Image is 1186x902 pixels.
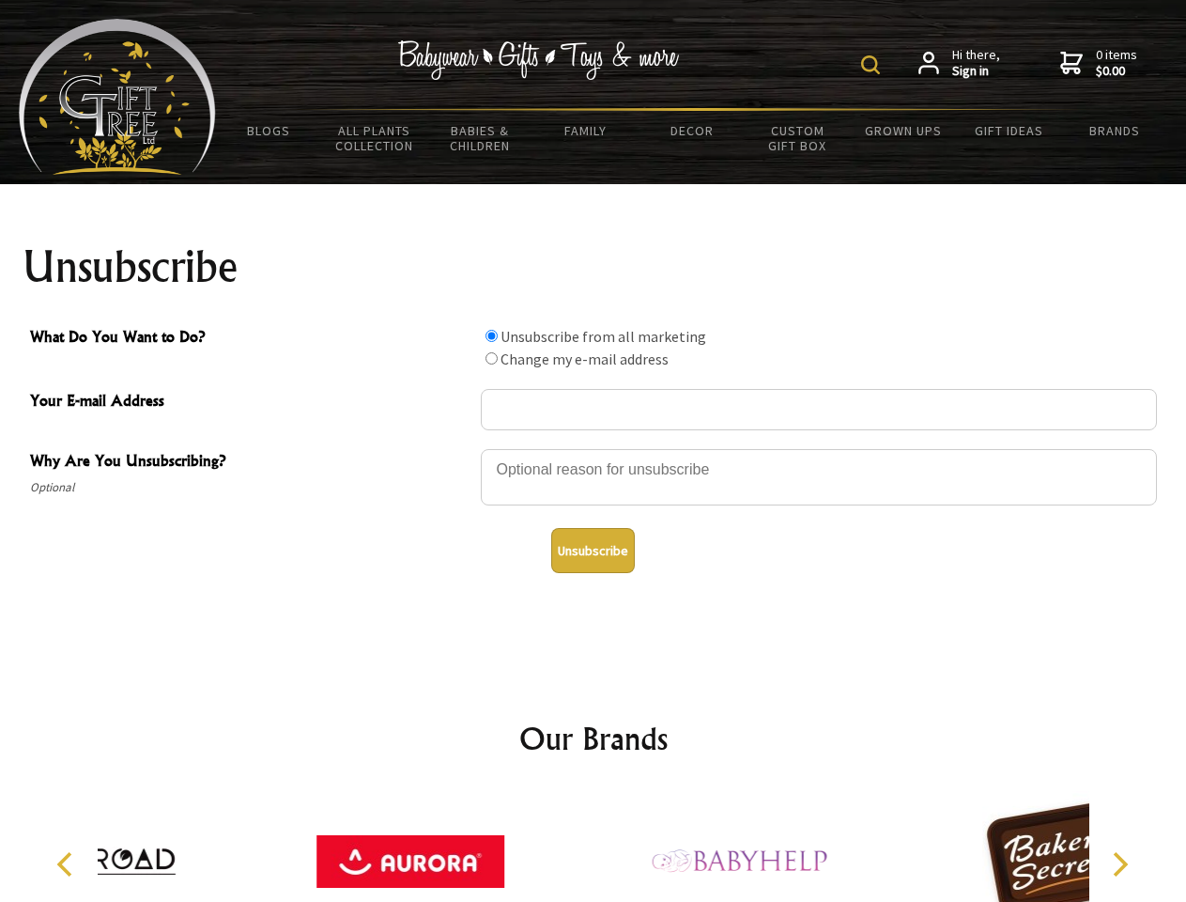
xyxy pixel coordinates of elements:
a: Family [533,111,639,150]
input: Your E-mail Address [481,389,1157,430]
a: Grown Ups [850,111,956,150]
label: Unsubscribe from all marketing [501,327,706,346]
span: Your E-mail Address [30,389,471,416]
input: What Do You Want to Do? [485,330,498,342]
a: Gift Ideas [956,111,1062,150]
h1: Unsubscribe [23,244,1164,289]
textarea: Why Are You Unsubscribing? [481,449,1157,505]
strong: Sign in [952,63,1000,80]
h2: Our Brands [38,716,1149,761]
a: Brands [1062,111,1168,150]
span: 0 items [1096,46,1137,80]
a: Custom Gift Box [745,111,851,165]
span: Hi there, [952,47,1000,80]
label: Change my e-mail address [501,350,669,368]
span: What Do You Want to Do? [30,325,471,352]
img: product search [861,55,880,74]
a: BLOGS [216,111,322,150]
a: Hi there,Sign in [918,47,1000,80]
a: Babies & Children [427,111,533,165]
button: Next [1099,844,1140,885]
strong: $0.00 [1096,63,1137,80]
a: Decor [639,111,745,150]
button: Unsubscribe [551,528,635,573]
span: Why Are You Unsubscribing? [30,449,471,476]
a: 0 items$0.00 [1060,47,1137,80]
a: All Plants Collection [322,111,428,165]
input: What Do You Want to Do? [485,352,498,365]
span: Optional [30,476,471,499]
img: Babyware - Gifts - Toys and more... [19,19,216,175]
img: Babywear - Gifts - Toys & more [398,40,680,80]
button: Previous [47,844,88,885]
